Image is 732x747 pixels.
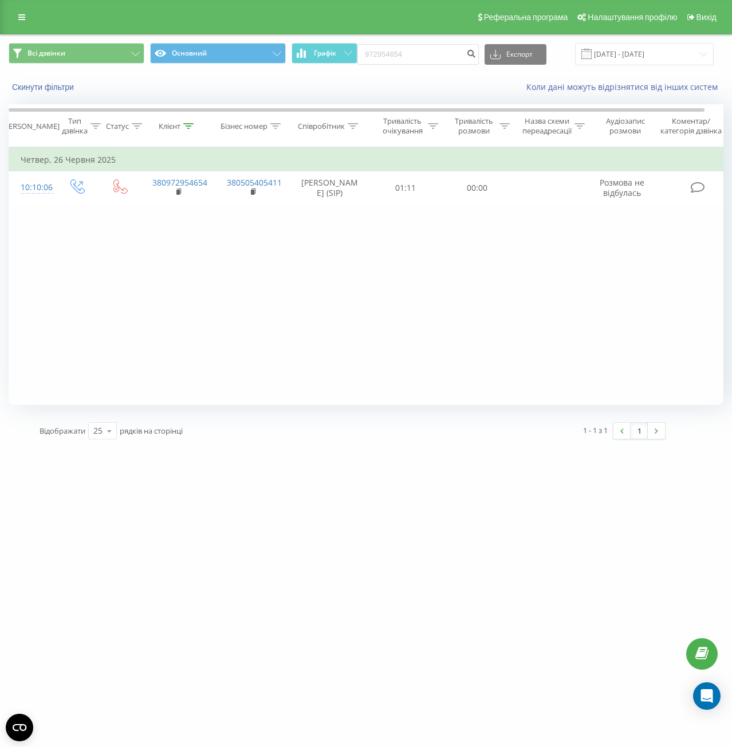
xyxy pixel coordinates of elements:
div: Співробітник [298,121,345,131]
div: Статус [106,121,129,131]
span: Вихід [696,13,717,22]
button: Графік [292,43,357,64]
div: Клієнт [159,121,180,131]
div: Назва схеми переадресації [522,116,572,136]
span: Всі дзвінки [27,49,65,58]
button: Основний [150,43,286,64]
span: Графік [314,49,336,57]
a: Коли дані можуть відрізнятися вiд інших систем [526,81,723,92]
button: Всі дзвінки [9,43,144,64]
input: Пошук за номером [357,44,479,65]
div: Тип дзвінка [62,116,88,136]
div: 1 - 1 з 1 [583,424,608,436]
div: Тривалість очікування [380,116,425,136]
span: Розмова не відбулась [600,177,644,198]
a: 380505405411 [227,177,282,188]
button: Скинути фільтри [9,82,80,92]
span: Налаштування профілю [588,13,677,22]
td: 01:11 [370,171,442,205]
div: 10:10:06 [21,176,44,199]
a: 1 [631,423,648,439]
td: [PERSON_NAME] (SIP) [290,171,370,205]
div: [PERSON_NAME] [2,121,60,131]
div: 25 [93,425,103,437]
td: 00:00 [442,171,513,205]
span: Відображати [40,426,85,436]
span: Реферальна програма [484,13,568,22]
div: Бізнес номер [221,121,267,131]
span: рядків на сторінці [120,426,183,436]
a: 380972954654 [152,177,207,188]
div: Аудіозапис розмови [597,116,653,136]
div: Open Intercom Messenger [693,682,721,710]
button: Open CMP widget [6,714,33,741]
div: Тривалість розмови [451,116,497,136]
div: Коментар/категорія дзвінка [658,116,725,136]
button: Експорт [485,44,546,65]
